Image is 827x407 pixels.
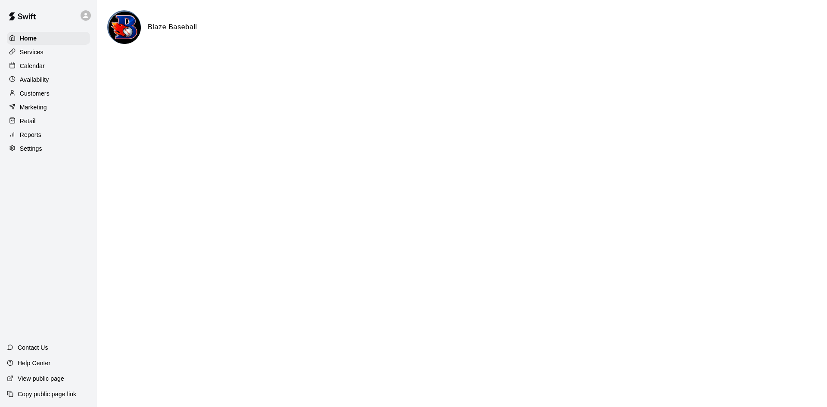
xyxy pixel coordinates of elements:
a: Retail [7,115,90,127]
a: Customers [7,87,90,100]
a: Reports [7,128,90,141]
p: Home [20,34,37,43]
a: Availability [7,73,90,86]
p: Retail [20,117,36,125]
a: Services [7,46,90,59]
p: Copy public page link [18,390,76,398]
p: Services [20,48,44,56]
a: Calendar [7,59,90,72]
a: Marketing [7,101,90,114]
p: Contact Us [18,343,48,352]
p: View public page [18,374,64,383]
img: Blaze Baseball logo [109,12,141,44]
p: Marketing [20,103,47,112]
p: Reports [20,130,41,139]
p: Settings [20,144,42,153]
h6: Blaze Baseball [148,22,197,33]
a: Home [7,32,90,45]
p: Help Center [18,359,50,367]
p: Availability [20,75,49,84]
a: Settings [7,142,90,155]
p: Customers [20,89,50,98]
p: Calendar [20,62,45,70]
